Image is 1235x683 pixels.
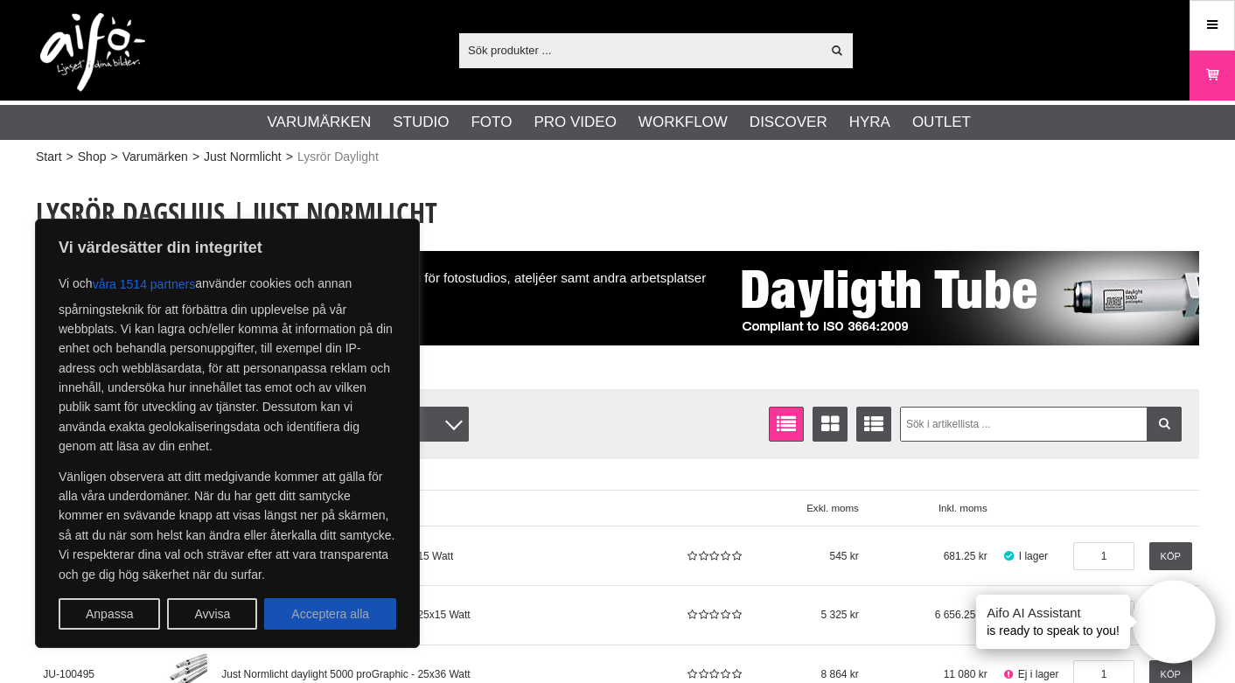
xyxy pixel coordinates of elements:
span: Exkl. moms [749,490,866,526]
div: Kundbetyg: 0 [685,666,741,682]
img: logo.png [40,13,145,92]
div: Kundbetyg: 0 [685,607,741,623]
p: Vi och använder cookies och annan spårningsteknik för att förbättra din upplevelse på vår webbpla... [59,268,396,456]
span: > [286,148,293,166]
p: Vänligen observera att ditt medgivande kommer att gälla för alla våra underdomäner. När du har ge... [59,467,396,584]
div: Dagsljusbalanserade lysrör skapar en kontrollerad miljö lämplig för fotostudios, ateljéer samt an... [36,251,1199,345]
h4: Aifo AI Assistant [987,603,1120,622]
div: is ready to speak to you! [976,595,1130,649]
button: Avvisa [167,598,257,630]
button: våra 1514 partners [93,268,196,300]
span: Just Normlicht daylight 5000 proGraphic - 25x15 Watt [221,609,470,621]
i: I lager [1001,550,1015,562]
a: Fönstervisning [813,407,848,442]
span: > [192,148,199,166]
a: Workflow [638,111,728,134]
span: 681.25 [866,526,994,586]
a: Just Normlicht [204,148,282,166]
h1: Lysrör Dagsljus | JUST Normlicht [36,193,1199,232]
a: Utökad listvisning [856,407,891,442]
button: Acceptera alla [264,598,396,630]
i: Ej i lager [1001,668,1015,680]
a: Pro Video [534,111,616,134]
a: Start [36,148,62,166]
div: Vi värdesätter din integritet [35,219,420,648]
span: Just Normlicht daylight 5000 proGraphic - 25x36 Watt [221,668,470,680]
button: Anpassa [59,598,160,630]
a: Hyra [849,111,890,134]
a: Studio [393,111,449,134]
span: 5 325 [749,586,866,645]
a: Filtrera [1147,407,1182,442]
input: Sök produkter ... [459,37,820,63]
div: Kundbetyg: 0 [685,548,741,564]
a: Foto [471,111,512,134]
input: Sök i artikellista ... [900,407,1183,442]
a: Just Normlicht daylight 5000 proGraphic - 15 Watt [214,526,678,586]
a: Köp [1149,542,1192,570]
a: Benämning [214,490,678,526]
span: Ej i lager [994,586,1066,645]
span: 545 [749,526,866,586]
span: JU-100495 [43,668,94,680]
a: Discover [750,111,827,134]
p: Vi värdesätter din integritet [59,237,396,258]
a: Listvisning [769,407,804,442]
a: Inkl. moms [866,490,994,526]
span: 6 656.25 [866,586,994,645]
span: I lager [994,526,1066,586]
span: Lysrör Daylight [297,148,379,166]
span: > [110,148,117,166]
a: Varumärken [122,148,188,166]
a: Outlet [912,111,971,134]
a: Just Normlicht daylight 5000 proGraphic - 25x15 Watt [214,586,678,645]
a: Shop [78,148,107,166]
span: > [66,148,73,166]
a: Varumärken [268,111,372,134]
img: Just Normlicht Daylight Tube [727,251,1199,345]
